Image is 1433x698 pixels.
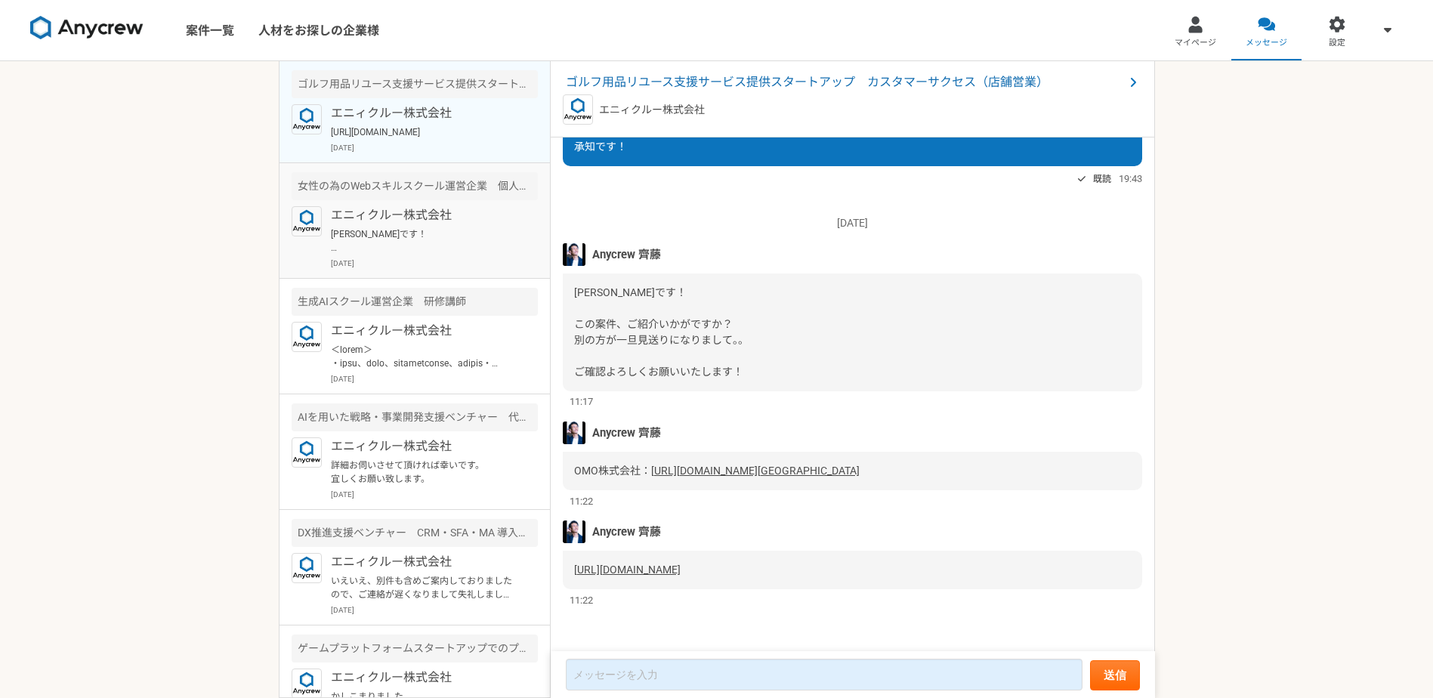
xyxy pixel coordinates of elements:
[651,465,860,477] a: [URL][DOMAIN_NAME][GEOGRAPHIC_DATA]
[570,494,593,508] span: 11:22
[292,288,538,316] div: 生成AIスクール運営企業 研修講師
[331,104,517,122] p: エニィクルー株式会社
[599,102,705,118] p: エニィクルー株式会社
[331,258,538,269] p: [DATE]
[563,215,1142,231] p: [DATE]
[574,286,749,378] span: [PERSON_NAME]です！ この案件、ご紹介いかがですか？ 別の方が一旦見送りになりまして。。 ご確認よろしくお願いいたします！
[1093,170,1111,188] span: 既読
[331,553,517,571] p: エニィクルー株式会社
[331,669,517,687] p: エニィクルー株式会社
[1329,37,1345,49] span: 設定
[331,574,517,601] p: いえいえ、別件も含めご案内しておりましたので、ご連絡が遅くなりまして失礼しました。 引き続きよろしくお願い致します。
[331,142,538,153] p: [DATE]
[331,437,517,456] p: エニィクルー株式会社
[292,172,538,200] div: 女性の為のWebスキルスクール運営企業 個人営業（フルリモート）
[331,227,517,255] p: [PERSON_NAME]です！ 下記クライアントになりますので確認ください！ [URL][DOMAIN_NAME] ーーー ・スタート時給4,000円です ・インプット7,5hは1,5000円...
[292,70,538,98] div: ゴルフ用品リユース支援サービス提供スタートアップ カスタマーサクセス（店舗営業）
[592,425,661,441] span: Anycrew 齊藤
[574,564,681,576] a: [URL][DOMAIN_NAME]
[292,635,538,662] div: ゲームプラットフォームスタートアップでのプロジェクト推進（PM）業務を募集
[331,373,538,385] p: [DATE]
[566,73,1124,91] span: ゴルフ用品リユース支援サービス提供スタートアップ カスタマーサクセス（店舗営業）
[331,125,517,139] p: [URL][DOMAIN_NAME]
[292,104,322,134] img: logo_text_blue_01.png
[292,206,322,236] img: logo_text_blue_01.png
[563,243,585,266] img: S__5267474.jpg
[1090,660,1140,690] button: 送信
[292,519,538,547] div: DX推進支援ベンチャー CRM・SFA・MA 導入コンサルタント
[331,459,517,486] p: 詳細お伺いさせて頂ければ幸いです。 宜しくお願い致します。
[331,322,517,340] p: エニィクルー株式会社
[563,94,593,125] img: logo_text_blue_01.png
[292,437,322,468] img: logo_text_blue_01.png
[570,593,593,607] span: 11:22
[570,394,593,409] span: 11:17
[1246,37,1287,49] span: メッセージ
[1175,37,1216,49] span: マイページ
[563,520,585,543] img: S__5267474.jpg
[574,465,651,477] span: OMO株式会社：
[292,322,322,352] img: logo_text_blue_01.png
[292,403,538,431] div: AIを用いた戦略・事業開発支援ベンチャー 代表のメンター（業務コンサルタント）
[331,206,517,224] p: エニィクルー株式会社
[30,16,144,40] img: 8DqYSo04kwAAAAASUVORK5CYII=
[331,489,538,500] p: [DATE]
[1119,171,1142,186] span: 19:43
[574,125,679,153] span: そうだったんですね！ 承知です！
[592,246,661,263] span: Anycrew 齊藤
[563,422,585,444] img: S__5267474.jpg
[331,343,517,370] p: ＜lorem＞ ・ipsu、dolo、sitametconse、adipis・elitseddoeiusm1tem ⇒〇 incidid1utlaboreetd。 magnaaliquaenim...
[292,553,322,583] img: logo_text_blue_01.png
[331,604,538,616] p: [DATE]
[592,523,661,540] span: Anycrew 齊藤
